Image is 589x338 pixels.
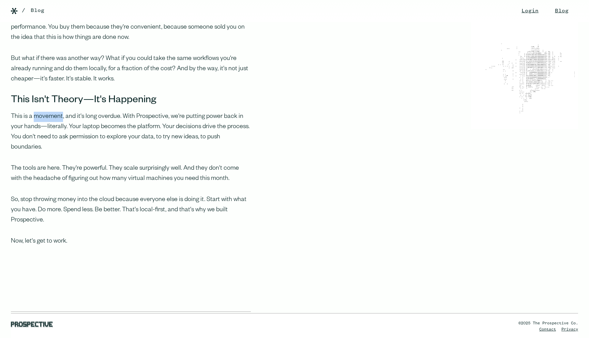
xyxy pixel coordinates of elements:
[11,95,251,106] h3: This Isn't Theory—It's Happening
[11,236,251,247] p: Now, let's get to work.
[11,164,251,184] p: The tools are here. They're powerful. They scale surprisingly well. And they don't come with the ...
[561,327,578,332] a: Privacy
[539,327,556,332] a: Contact
[11,258,251,268] p: ‍
[11,2,251,43] p: Let me ask you something: Do you know what's in your stack? Do you even know what you're paying f...
[11,112,251,153] p: This is a movement, and it's long overdue. With Prospective, we're putting power back in your han...
[11,54,251,84] p: But what if there was another way? What if you could take the same workflows you're already runni...
[22,6,25,15] div: /
[11,195,251,226] p: So, stop throwing money into the cloud because everyone else is doing it. Start with what you hav...
[518,320,578,326] div: ©2025 The Prospective Co.
[31,6,44,15] a: Blog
